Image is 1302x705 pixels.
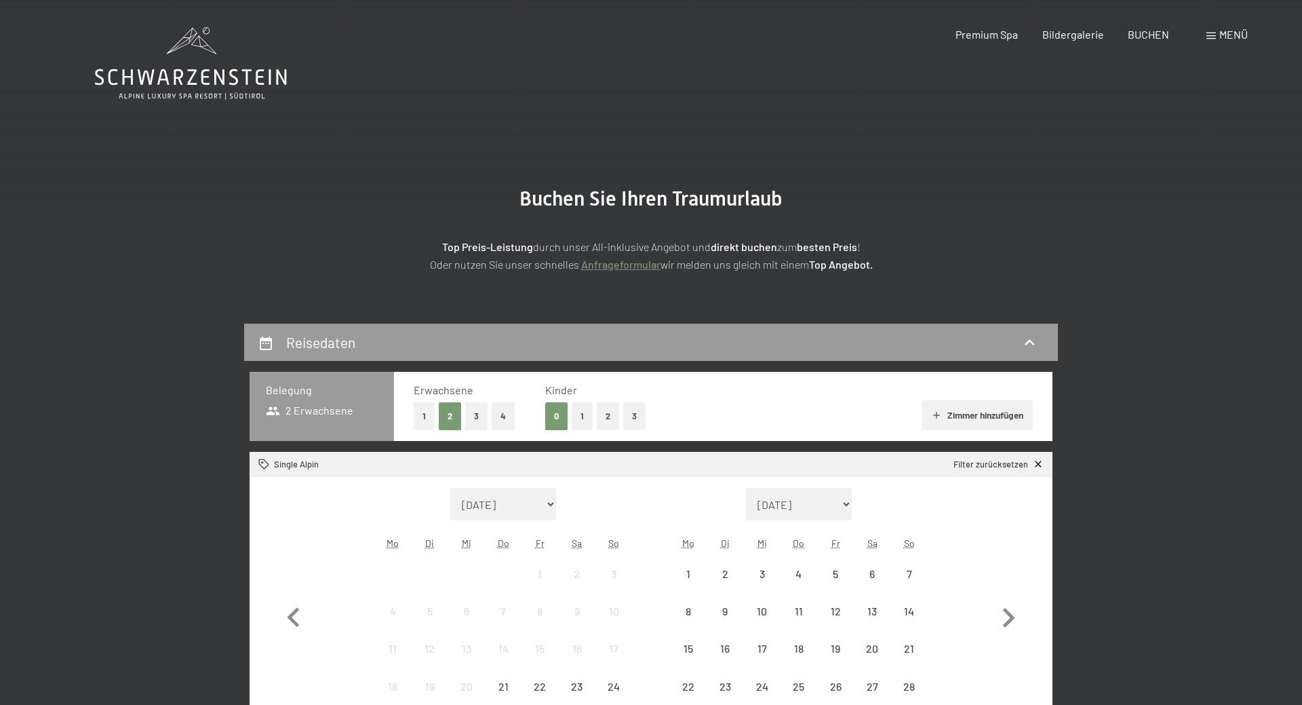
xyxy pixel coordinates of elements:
[595,668,632,705] div: Anreise nicht möglich
[953,459,1044,471] a: Filter zurücksetzen
[519,187,783,210] span: Buchen Sie Ihren Traumurlaub
[374,630,411,667] div: Anreise nicht möglich
[891,630,928,667] div: Anreise nicht möglich
[817,668,854,705] div: Fri Sep 26 2025
[595,556,632,592] div: Anreise nicht möglich
[782,643,816,677] div: 18
[817,630,854,667] div: Anreise nicht möglich
[809,258,873,271] strong: Top Angebot.
[559,556,595,592] div: Sat Aug 02 2025
[450,643,484,677] div: 13
[854,556,890,592] div: Sat Sep 06 2025
[818,569,852,603] div: 5
[743,630,780,667] div: Anreise nicht möglich
[854,630,890,667] div: Sat Sep 20 2025
[891,593,928,630] div: Sun Sep 14 2025
[492,402,515,430] button: 4
[572,402,593,430] button: 1
[595,593,632,630] div: Anreise nicht möglich
[485,668,521,705] div: Thu Aug 21 2025
[854,593,890,630] div: Anreise nicht möglich
[581,258,660,271] a: Anfrageformular
[682,537,694,549] abbr: Montag
[266,403,353,418] span: 2 Erwachsene
[374,668,411,705] div: Anreise nicht möglich
[831,537,840,549] abbr: Freitag
[1219,28,1248,41] span: Menü
[891,668,928,705] div: Anreise nicht möglich
[448,593,485,630] div: Wed Aug 06 2025
[781,593,817,630] div: Thu Sep 11 2025
[523,569,557,603] div: 1
[708,643,742,677] div: 16
[817,556,854,592] div: Anreise nicht möglich
[891,668,928,705] div: Sun Sep 28 2025
[781,630,817,667] div: Thu Sep 18 2025
[465,402,488,430] button: 3
[521,556,558,592] div: Anreise nicht möglich
[560,606,594,640] div: 9
[374,630,411,667] div: Mon Aug 11 2025
[448,593,485,630] div: Anreise nicht möglich
[286,334,355,351] h2: Reisedaten
[854,556,890,592] div: Anreise nicht möglich
[412,606,446,640] div: 5
[559,668,595,705] div: Anreise nicht möglich
[855,569,889,603] div: 6
[793,537,804,549] abbr: Donnerstag
[485,593,521,630] div: Thu Aug 07 2025
[414,383,473,396] span: Erwachsene
[781,556,817,592] div: Thu Sep 04 2025
[536,537,545,549] abbr: Freitag
[448,630,485,667] div: Wed Aug 13 2025
[411,668,448,705] div: Tue Aug 19 2025
[854,668,890,705] div: Sat Sep 27 2025
[781,630,817,667] div: Anreise nicht möglich
[595,668,632,705] div: Sun Aug 24 2025
[955,28,1018,41] a: Premium Spa
[376,606,410,640] div: 4
[1128,28,1169,41] a: BUCHEN
[412,643,446,677] div: 12
[485,630,521,667] div: Anreise nicht möglich
[559,593,595,630] div: Sat Aug 09 2025
[439,402,461,430] button: 2
[671,643,705,677] div: 15
[523,606,557,640] div: 8
[817,593,854,630] div: Fri Sep 12 2025
[670,556,707,592] div: Anreise nicht möglich
[671,606,705,640] div: 8
[817,556,854,592] div: Fri Sep 05 2025
[374,668,411,705] div: Mon Aug 18 2025
[608,537,619,549] abbr: Sonntag
[486,643,520,677] div: 14
[757,537,767,549] abbr: Mittwoch
[781,593,817,630] div: Anreise nicht möglich
[670,668,707,705] div: Anreise nicht möglich
[781,668,817,705] div: Thu Sep 25 2025
[521,593,558,630] div: Anreise nicht möglich
[891,556,928,592] div: Anreise nicht möglich
[595,556,632,592] div: Sun Aug 03 2025
[521,593,558,630] div: Fri Aug 08 2025
[545,402,568,430] button: 0
[891,593,928,630] div: Anreise nicht möglich
[721,537,730,549] abbr: Dienstag
[817,630,854,667] div: Fri Sep 19 2025
[854,668,890,705] div: Anreise nicht möglich
[743,593,780,630] div: Anreise nicht möglich
[670,593,707,630] div: Anreise nicht möglich
[595,630,632,667] div: Sun Aug 17 2025
[559,630,595,667] div: Sat Aug 16 2025
[414,402,435,430] button: 1
[711,240,777,253] strong: direkt buchen
[1042,28,1104,41] a: Bildergalerie
[448,668,485,705] div: Wed Aug 20 2025
[523,643,557,677] div: 15
[743,593,780,630] div: Wed Sep 10 2025
[521,630,558,667] div: Fri Aug 15 2025
[797,240,857,253] strong: besten Preis
[817,668,854,705] div: Anreise nicht möglich
[670,593,707,630] div: Mon Sep 08 2025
